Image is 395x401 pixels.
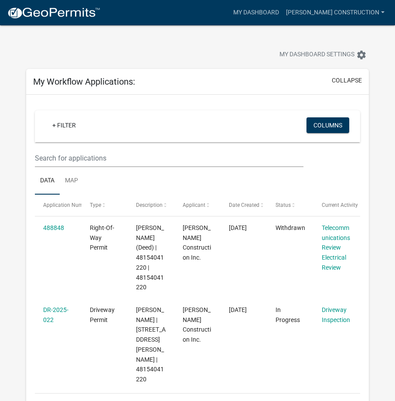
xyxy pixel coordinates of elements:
[43,202,91,208] span: Application Number
[136,224,164,291] span: PLAMBECK, JAMES L (Deed) | 48154041220 | 48154041220
[90,306,115,323] span: Driveway Permit
[128,195,174,216] datatable-header-cell: Description
[35,195,81,216] datatable-header-cell: Application Number
[183,202,205,208] span: Applicant
[306,117,349,133] button: Columns
[229,224,247,231] span: 10/06/2025
[33,76,135,87] h5: My Workflow Applications:
[43,306,68,323] a: DR-2025-022
[332,76,362,85] button: collapse
[276,306,300,323] span: In Progress
[221,195,267,216] datatable-header-cell: Date Created
[267,195,313,216] datatable-header-cell: Status
[322,254,346,271] a: Electrical Review
[229,306,247,313] span: 10/06/2025
[45,117,83,133] a: + Filter
[183,224,211,261] span: Dan Myers Construction Inc.
[174,195,221,216] datatable-header-cell: Applicant
[43,224,64,231] a: 488848
[35,167,60,195] a: Data
[229,202,259,208] span: Date Created
[276,224,305,231] span: Withdrawn
[272,46,374,63] button: My Dashboard Settingssettings
[35,149,303,167] input: Search for applications
[183,306,211,343] span: Dan Myers Construction Inc.
[322,306,350,323] a: Driveway Inspection
[136,202,163,208] span: Description
[322,202,358,208] span: Current Activity
[90,224,114,251] span: Right-Of-Way Permit
[82,195,128,216] datatable-header-cell: Type
[90,202,101,208] span: Type
[276,202,291,208] span: Status
[230,4,283,21] a: My Dashboard
[60,167,83,195] a: Map
[356,50,367,60] i: settings
[322,224,350,251] a: Telecommunications Review
[136,306,166,383] span: James Plambeck | 1028 ANGELA DR | 48154041220
[313,195,360,216] datatable-header-cell: Current Activity
[283,4,388,21] a: [PERSON_NAME] Construction
[279,50,354,60] span: My Dashboard Settings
